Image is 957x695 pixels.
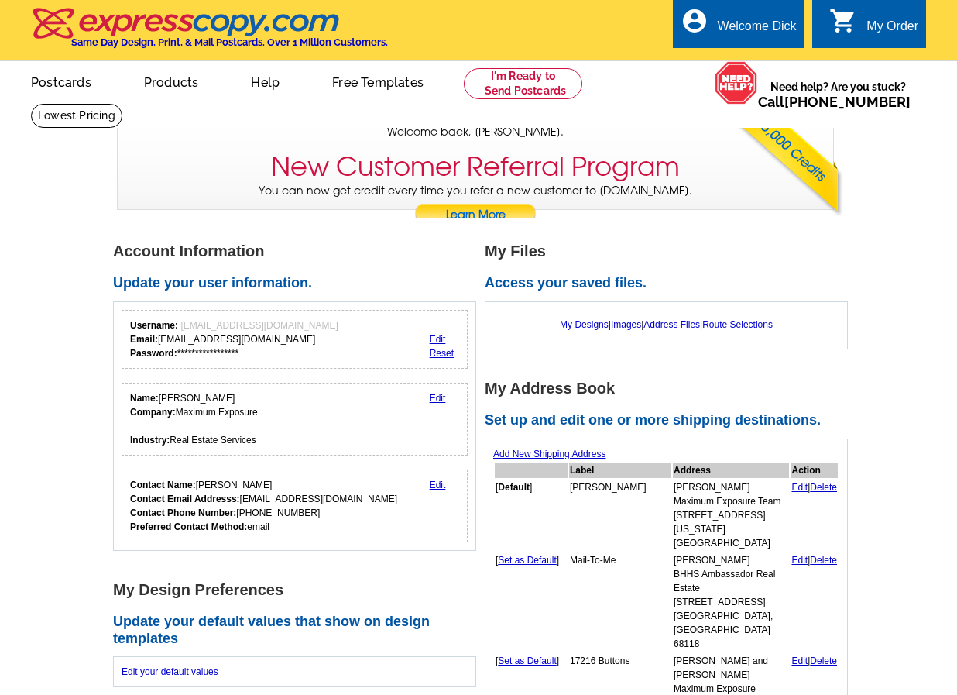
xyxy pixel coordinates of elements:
[673,552,790,652] td: [PERSON_NAME] BHHS Ambassador Real Estate [STREET_ADDRESS] [GEOGRAPHIC_DATA], [GEOGRAPHIC_DATA] 6...
[493,449,605,459] a: Add New Shipping Address
[113,275,485,292] h2: Update your user information.
[791,655,808,666] a: Edit
[414,204,537,227] a: Learn More
[180,320,338,331] span: [EMAIL_ADDRESS][DOMAIN_NAME]
[119,63,224,99] a: Products
[122,310,468,369] div: Your login information.
[758,94,911,110] span: Call
[130,494,240,504] strong: Contact Email Addresss:
[130,478,397,534] div: [PERSON_NAME] [EMAIL_ADDRESS][DOMAIN_NAME] [PHONE_NUMBER] email
[866,19,918,41] div: My Order
[673,480,790,551] td: [PERSON_NAME] Maximum Exposure Team [STREET_ADDRESS][US_STATE] [GEOGRAPHIC_DATA]
[130,407,176,418] strong: Company:
[829,7,857,35] i: shopping_cart
[498,555,556,566] a: Set as Default
[718,19,797,41] div: Welcome Dick
[307,63,448,99] a: Free Templates
[130,391,258,447] div: [PERSON_NAME] Maximum Exposure Real Estate Services
[715,61,758,104] img: help
[791,482,808,493] a: Edit
[498,655,556,666] a: Set as Default
[560,319,609,330] a: My Designs
[226,63,304,99] a: Help
[130,435,170,446] strong: Industry:
[122,470,468,542] div: Who should we contact regarding order issues?
[784,94,911,110] a: [PHONE_NUMBER]
[271,151,680,183] h3: New Customer Referral Program
[569,552,671,652] td: Mail-To-Me
[611,319,641,330] a: Images
[118,183,833,227] p: You can now get credit every time you refer a new customer to [DOMAIN_NAME].
[113,614,485,647] h2: Update your default values that show on design templates
[130,521,247,532] strong: Preferred Contact Method:
[829,17,918,36] a: shopping_cart My Order
[71,36,388,48] h4: Same Day Design, Print, & Mail Postcards. Over 1 Million Customers.
[430,393,446,404] a: Edit
[681,7,708,35] i: account_circle
[122,666,218,677] a: Edit your default values
[791,552,838,652] td: |
[758,79,918,110] span: Need help? Are you stuck?
[130,320,178,331] strong: Username:
[810,555,837,566] a: Delete
[702,319,773,330] a: Route Selections
[485,243,856,260] h1: My Files
[130,480,196,490] strong: Contact Name:
[130,507,236,518] strong: Contact Phone Number:
[387,124,564,140] span: Welcome back, [PERSON_NAME].
[569,463,671,478] th: Label
[495,552,568,652] td: [ ]
[791,463,838,478] th: Action
[430,334,446,345] a: Edit
[498,482,530,493] b: Default
[485,275,856,292] h2: Access your saved files.
[31,19,388,48] a: Same Day Design, Print, & Mail Postcards. Over 1 Million Customers.
[113,243,485,260] h1: Account Information
[122,383,468,456] div: Your personal details.
[643,319,700,330] a: Address Files
[493,310,839,339] div: | | |
[810,655,837,666] a: Delete
[569,480,671,551] td: [PERSON_NAME]
[791,480,838,551] td: |
[430,480,446,490] a: Edit
[495,480,568,551] td: [ ]
[113,582,485,598] h1: My Design Preferences
[791,555,808,566] a: Edit
[430,348,454,359] a: Reset
[485,380,856,397] h1: My Address Book
[6,63,116,99] a: Postcards
[673,463,790,478] th: Address
[130,348,177,359] strong: Password:
[485,412,856,429] h2: Set up and edit one or more shipping destinations.
[130,393,159,404] strong: Name:
[810,482,837,493] a: Delete
[130,334,158,345] strong: Email:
